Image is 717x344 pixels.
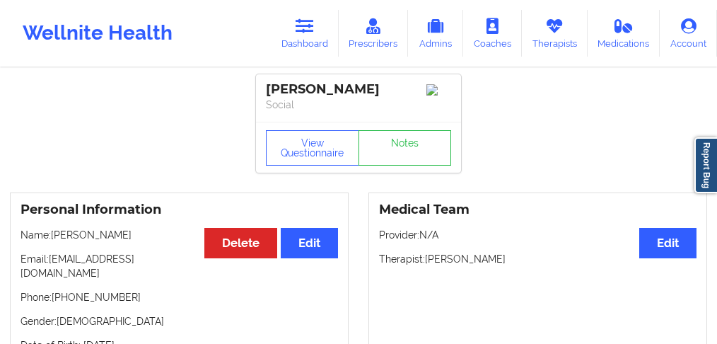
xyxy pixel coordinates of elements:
[379,202,696,218] h3: Medical Team
[21,252,338,280] p: Email: [EMAIL_ADDRESS][DOMAIN_NAME]
[281,228,338,258] button: Edit
[408,10,463,57] a: Admins
[694,137,717,193] a: Report Bug
[339,10,409,57] a: Prescribers
[379,252,696,266] p: Therapist: [PERSON_NAME]
[266,98,451,112] p: Social
[21,228,338,242] p: Name: [PERSON_NAME]
[271,10,339,57] a: Dashboard
[660,10,717,57] a: Account
[588,10,660,57] a: Medications
[522,10,588,57] a: Therapists
[358,130,452,166] a: Notes
[21,202,338,218] h3: Personal Information
[266,81,451,98] div: [PERSON_NAME]
[639,228,696,258] button: Edit
[266,130,359,166] button: View Questionnaire
[463,10,522,57] a: Coaches
[21,314,338,328] p: Gender: [DEMOGRAPHIC_DATA]
[426,84,451,96] img: Image%2Fplaceholer-image.png
[204,228,277,258] button: Delete
[21,290,338,304] p: Phone: [PHONE_NUMBER]
[379,228,696,242] p: Provider: N/A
